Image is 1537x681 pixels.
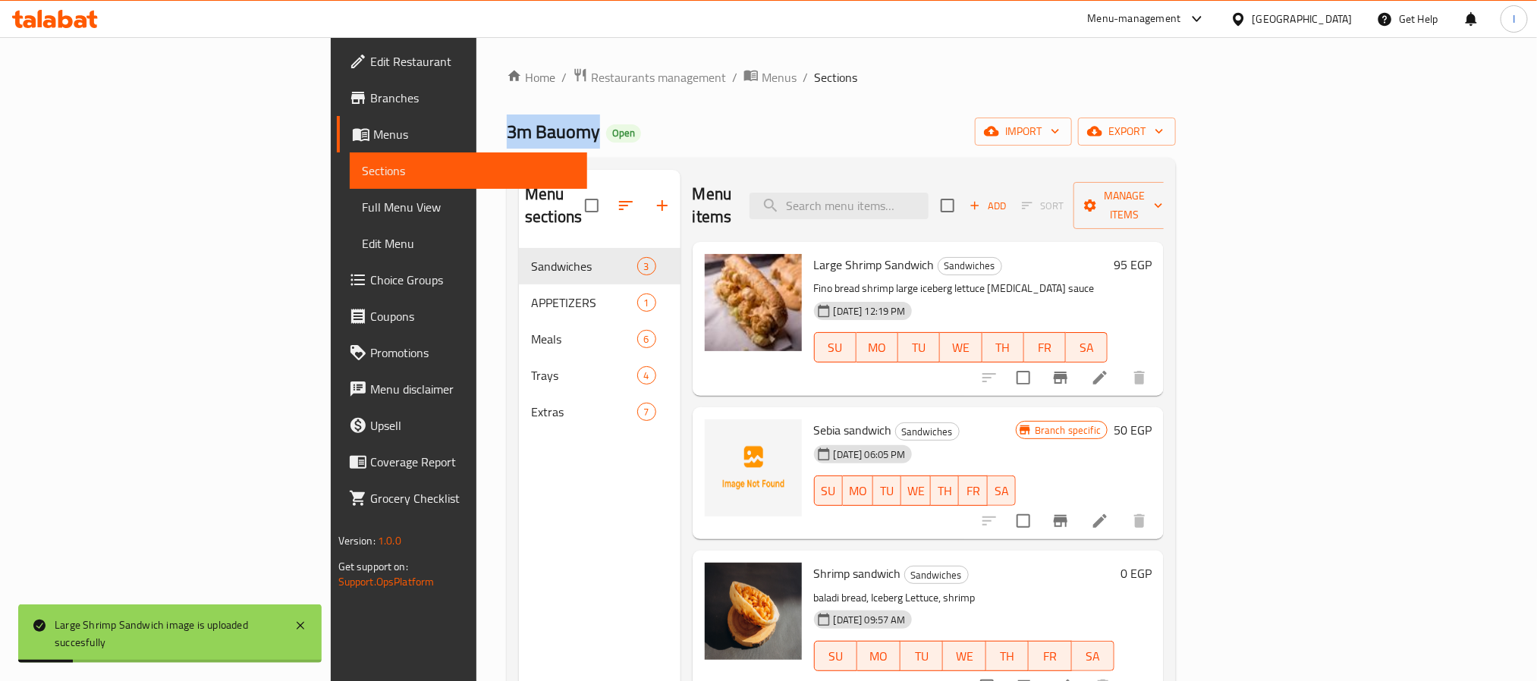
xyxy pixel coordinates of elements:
div: APPETIZERS [531,293,636,312]
div: Meals6 [519,321,680,357]
div: Extras7 [519,394,680,430]
a: Edit Menu [350,225,587,262]
span: Menus [762,68,797,86]
span: Sandwiches [531,257,636,275]
span: Menu disclaimer [370,380,575,398]
span: Shrimp sandwich [814,562,901,585]
li: / [732,68,737,86]
span: TH [992,645,1023,667]
span: 1 [638,296,655,310]
button: TH [982,332,1024,362]
span: Large Shrimp Sandwich [814,253,935,276]
button: delete [1121,359,1158,396]
span: Sandwiches [896,423,959,441]
span: Select all sections [576,190,608,221]
a: Edit menu item [1091,512,1109,530]
span: Restaurants management [591,68,726,86]
button: export [1078,118,1176,146]
button: TH [986,641,1029,671]
span: Grocery Checklist [370,489,575,507]
span: Sandwiches [905,566,968,584]
span: TH [937,480,953,502]
span: Open [606,127,641,140]
div: items [637,257,656,275]
span: Select section first [1012,194,1073,218]
span: import [987,122,1060,141]
span: Add [967,197,1008,215]
div: items [637,403,656,421]
a: Grocery Checklist [337,480,587,516]
span: Choice Groups [370,271,575,289]
h2: Menu items [693,183,732,228]
span: WE [949,645,980,667]
p: Fino bread shrimp large iceberg lettuce [MEDICAL_DATA] sauce [814,279,1108,298]
span: SU [821,645,851,667]
a: Coupons [337,298,587,334]
button: FR [1024,332,1066,362]
div: Large Shrimp Sandwich image is uploaded succesfully [55,617,279,651]
button: MO [857,332,898,362]
button: TU [898,332,940,362]
span: 3 [638,259,655,274]
span: SU [821,480,837,502]
p: baladi bread, Iceberg Lettuce, shrimp [814,588,1115,607]
span: Sebia sandwich [814,419,892,441]
h6: 0 EGP [1121,563,1152,584]
span: 4 [638,369,655,383]
a: Upsell [337,407,587,444]
span: [DATE] 09:57 AM [828,613,912,627]
button: Add section [644,187,680,224]
button: SU [814,641,857,671]
span: FR [965,480,981,502]
span: Branches [370,89,575,107]
span: SA [994,480,1010,502]
span: Edit Restaurant [370,52,575,71]
span: Select section [932,190,963,221]
a: Edit menu item [1091,369,1109,387]
span: Trays [531,366,636,384]
span: FR [1035,645,1066,667]
span: WE [946,337,976,359]
span: SA [1078,645,1109,667]
a: Menus [337,116,587,152]
button: SU [814,332,857,362]
button: SA [1066,332,1108,362]
span: 7 [638,405,655,419]
span: Meals [531,330,636,348]
span: 1.0.0 [378,531,401,551]
li: / [803,68,808,86]
a: Promotions [337,334,587,371]
span: MO [849,480,867,502]
span: TU [879,480,895,502]
span: Sections [814,68,857,86]
button: Branch-specific-item [1042,503,1079,539]
span: Menus [373,125,575,143]
span: Manage items [1086,187,1163,224]
button: TU [901,641,944,671]
div: APPETIZERS1 [519,284,680,321]
a: Support.OpsPlatform [338,572,435,592]
button: TH [931,475,959,506]
img: Shrimp sandwich [705,563,802,660]
span: Select to update [1007,362,1039,394]
button: SA [1072,641,1115,671]
span: I [1513,11,1515,27]
button: Add [963,194,1012,218]
span: Add item [963,194,1012,218]
div: Sandwiches3 [519,248,680,284]
span: SU [821,337,850,359]
span: Coupons [370,307,575,325]
span: TU [907,645,938,667]
span: [DATE] 12:19 PM [828,304,912,319]
span: Get support on: [338,557,408,576]
span: MO [863,337,892,359]
button: Manage items [1073,182,1175,229]
span: Extras [531,403,636,421]
span: Version: [338,531,376,551]
button: import [975,118,1072,146]
a: Full Menu View [350,189,587,225]
div: Sandwiches [904,566,969,584]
